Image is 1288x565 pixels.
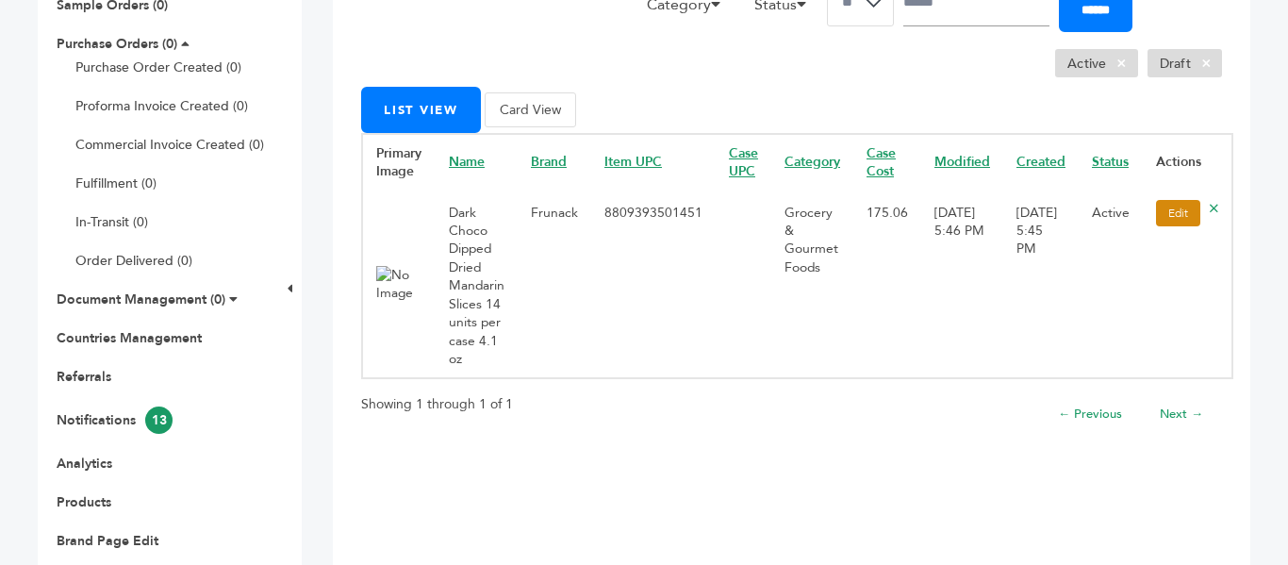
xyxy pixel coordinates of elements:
[362,134,436,191] th: Primary Image
[57,493,111,511] a: Products
[1156,200,1200,226] a: Edit
[867,144,896,180] a: Case Cost
[1106,52,1137,75] span: ×
[57,35,177,53] a: Purchase Orders (0)
[604,153,662,171] a: Item UPC
[1079,191,1143,379] td: Active
[361,87,481,133] button: List View
[75,252,192,270] a: Order Delivered (0)
[921,191,1003,379] td: [DATE] 5:46 PM
[57,291,225,308] a: Document Management (0)
[57,368,111,386] a: Referrals
[853,191,921,379] td: 175.06
[436,191,518,379] td: Dark Choco Dipped Dried Mandarin Slices 14 units per case 4.1 oz
[729,144,758,180] a: Case UPC
[75,97,248,115] a: Proforma Invoice Created (0)
[591,191,716,379] td: 8809393501451
[1016,153,1065,171] a: Created
[1191,52,1222,75] span: ×
[57,532,158,550] a: Brand Page Edit
[57,411,173,429] a: Notifications13
[518,191,591,379] td: Frunack
[1058,406,1122,423] a: ← Previous
[75,213,148,231] a: In-Transit (0)
[449,153,485,171] a: Name
[57,329,202,347] a: Countries Management
[1160,406,1203,423] a: Next →
[75,174,157,192] a: Fulfillment (0)
[376,266,413,303] img: No Image
[1055,49,1138,77] li: Active
[771,191,853,379] td: Grocery & Gourmet Foods
[934,153,990,171] a: Modified
[1148,49,1222,77] li: Draft
[784,153,840,171] a: Category
[75,136,264,154] a: Commercial Invoice Created (0)
[1092,153,1129,171] a: Status
[361,393,513,416] p: Showing 1 through 1 of 1
[531,153,567,171] a: Brand
[57,455,112,473] a: Analytics
[485,92,576,127] button: Card View
[1143,134,1232,191] th: Actions
[1003,191,1079,379] td: [DATE] 5:45 PM
[145,407,173,434] span: 13
[75,58,241,76] a: Purchase Order Created (0)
